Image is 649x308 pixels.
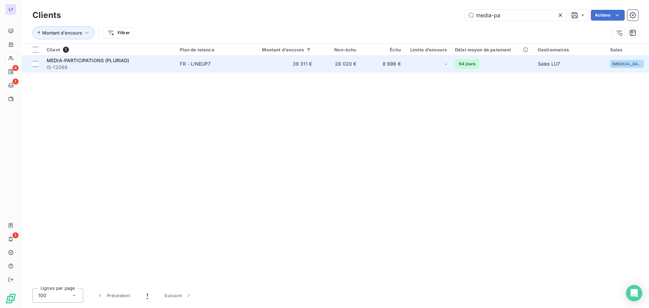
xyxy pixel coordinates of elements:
[42,30,82,35] span: Montant d'encours
[47,47,60,52] span: Client
[38,292,46,299] span: 100
[455,47,530,52] div: Délai moyen de paiement
[63,47,69,53] span: 1
[445,61,447,67] span: -
[32,9,61,21] h3: Clients
[538,47,602,52] div: Gestionnaires
[612,62,642,66] span: [MEDICAL_DATA][PERSON_NAME]
[538,61,560,67] span: Sales LU7
[248,56,316,72] td: 39 311 €
[146,292,148,299] span: 1
[5,4,16,15] div: L7
[5,293,16,304] img: Logo LeanPay
[409,47,447,52] div: Limite d’encours
[156,288,200,303] button: Suivant
[47,64,172,71] span: IS-12068
[316,56,360,72] td: 28 020 €
[180,61,211,67] div: FR - LINEUP7
[103,27,134,38] button: Filtrer
[360,56,405,72] td: 8 996 €
[626,285,642,301] div: Open Intercom Messenger
[455,59,479,69] span: 64 jours
[89,288,138,303] button: Précédent
[138,288,156,303] button: 1
[320,47,356,52] div: Non-échu
[610,47,645,52] div: Sales
[364,47,401,52] div: Échu
[13,65,19,71] span: 4
[13,232,19,238] span: 1
[180,47,244,52] div: Plan de relance
[465,10,567,21] input: Rechercher
[32,26,95,39] button: Montant d'encours
[47,57,129,63] span: MEDIA-PARTICIPATIONS (PLURIAD)
[252,47,312,52] div: Montant d'encours
[13,78,19,85] span: 1
[591,10,625,21] button: Actions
